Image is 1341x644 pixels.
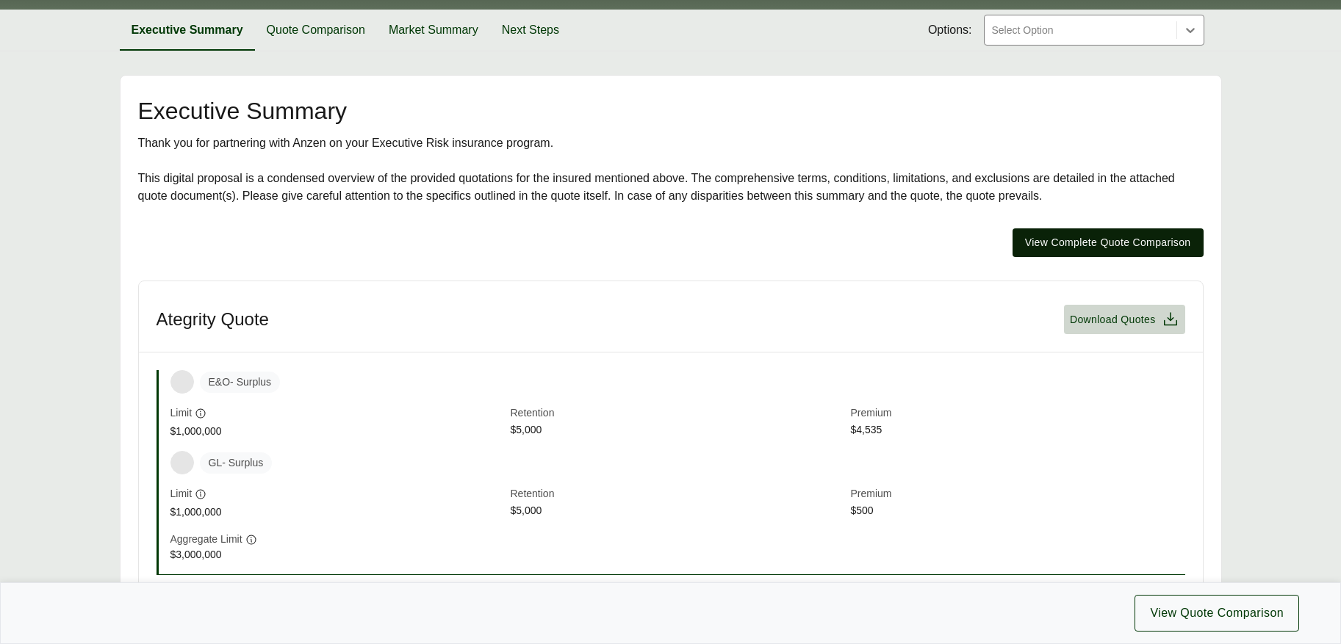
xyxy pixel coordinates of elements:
[170,504,505,520] span: $1,000,000
[377,10,490,51] button: Market Summary
[490,10,571,51] button: Next Steps
[157,308,269,330] h3: Ategrity Quote
[170,405,193,421] span: Limit
[511,422,845,439] span: $5,000
[1013,228,1204,257] button: View Complete Quote Comparison
[138,134,1204,205] div: Thank you for partnering with Anzen on your Executive Risk insurance program. This digital propos...
[511,405,845,422] span: Retention
[138,99,1204,123] h2: Executive Summary
[511,486,845,503] span: Retention
[120,10,255,51] button: Executive Summary
[170,486,193,502] span: Limit
[1025,235,1191,250] span: View Complete Quote Comparison
[851,503,1185,520] span: $500
[851,405,1185,422] span: Premium
[1135,595,1299,632] button: View Quote Comparison
[851,486,1185,503] span: Premium
[200,452,273,474] span: GL - Surplus
[170,547,505,562] span: $3,000,000
[1064,305,1185,334] button: Download Quotes
[1070,312,1156,328] span: Download Quotes
[1150,604,1284,622] span: View Quote Comparison
[170,532,242,547] span: Aggregate Limit
[200,372,281,393] span: E&O - Surplus
[851,422,1185,439] span: $4,535
[255,10,377,51] button: Quote Comparison
[170,424,505,439] span: $1,000,000
[511,503,845,520] span: $5,000
[928,21,972,39] span: Options:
